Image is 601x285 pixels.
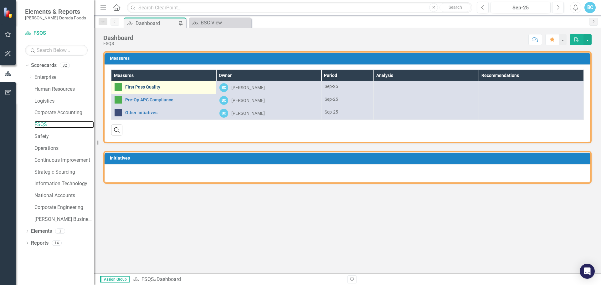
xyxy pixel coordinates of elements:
span: Assign Group [100,276,130,282]
div: 32 [60,63,70,68]
div: Dashboard [103,34,133,41]
div: Sep-25 [325,83,370,89]
a: Information Technology [34,180,94,187]
h3: Measures [110,56,587,61]
div: Sep-25 [493,4,548,12]
a: Operations [34,145,94,152]
td: Double-Click to Edit [479,107,583,120]
div: Sep-25 [325,96,370,102]
div: Sep-25 [325,109,370,115]
button: Search [439,3,471,12]
input: Search Below... [25,45,88,56]
td: Double-Click to Edit [374,94,479,107]
a: National Accounts [34,192,94,199]
a: Other Initiatives [125,110,213,115]
a: Enterprise [34,74,94,81]
a: Reports [31,240,49,247]
div: BSC View [201,19,250,27]
a: Human Resources [34,86,94,93]
a: [PERSON_NAME] Business Unit [34,216,94,223]
div: BC [219,96,228,105]
div: » [133,276,343,283]
a: First Pass Quality [125,85,213,89]
div: Dashboard [157,276,181,282]
div: FSQS [103,41,133,46]
img: ClearPoint Strategy [3,7,14,18]
div: Open Intercom Messenger [580,264,595,279]
a: Logistics [34,98,94,105]
span: Search [449,5,462,10]
div: 3 [55,229,65,234]
td: Double-Click to Edit [374,107,479,120]
a: FSQS [25,30,88,37]
span: Elements & Reports [25,8,86,15]
td: Double-Click to Edit [479,81,583,94]
a: FSQS [141,276,154,282]
div: BC [219,109,228,118]
a: Elements [31,228,52,235]
td: Double-Click to Edit Right Click for Context Menu [111,94,216,107]
input: Search ClearPoint... [127,2,472,13]
img: Above Target [115,83,122,91]
a: Corporate Accounting [34,109,94,116]
small: [PERSON_NAME]-Dorada Foods [25,15,86,20]
td: Double-Click to Edit Right Click for Context Menu [111,81,216,94]
img: Above Target [115,96,122,104]
button: Sep-25 [491,2,551,13]
a: FSQS [34,121,94,128]
div: 14 [52,240,62,246]
td: Double-Click to Edit [374,81,479,94]
a: Scorecards [31,62,57,69]
div: [PERSON_NAME] [231,110,265,116]
a: Strategic Sourcing [34,169,94,176]
div: Dashboard [136,19,177,27]
a: BSC View [190,19,250,27]
a: Pre-Op APC Compliance [125,98,213,102]
a: Corporate Engineering [34,204,94,211]
img: No Information [115,109,122,116]
a: Safety [34,133,94,140]
td: Double-Click to Edit [479,94,583,107]
div: BC [219,83,228,92]
h3: Initiatives [110,156,587,160]
td: Double-Click to Edit Right Click for Context Menu [111,107,216,120]
div: [PERSON_NAME] [231,84,265,91]
div: [PERSON_NAME] [231,97,265,104]
button: BC [584,2,596,13]
a: Continuous Improvement [34,157,94,164]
